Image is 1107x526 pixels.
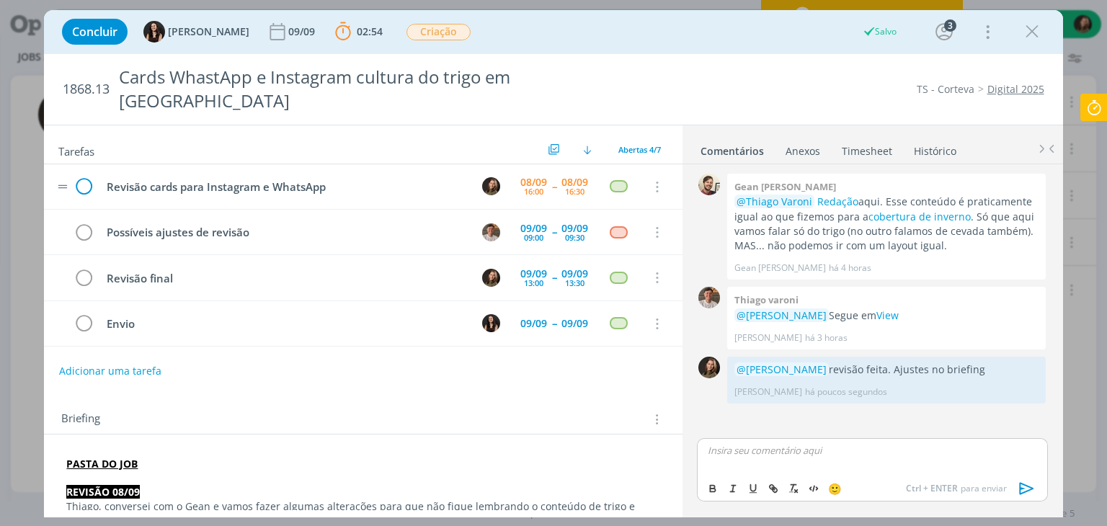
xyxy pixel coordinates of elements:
[357,24,383,38] span: 02:54
[520,269,547,279] div: 09/09
[482,177,500,195] img: J
[552,182,556,192] span: --
[805,331,848,344] span: há 3 horas
[481,221,502,243] button: T
[482,314,500,332] img: I
[917,82,974,96] a: TS - Corteva
[876,308,899,322] a: View
[829,262,871,275] span: há 4 horas
[63,81,110,97] span: 1868.13
[565,233,584,241] div: 09:30
[734,262,826,275] p: Gean [PERSON_NAME]
[944,19,956,32] div: 3
[552,227,556,237] span: --
[100,178,468,196] div: Revisão cards para Instagram e WhatsApp
[734,195,1039,254] p: aqui. Esse conteúdo é praticamente igual ao que fizemos para a . Só que aqui vamos falar só do tr...
[112,60,629,119] div: Cards WhastApp e Instagram cultura do trigo em [GEOGRAPHIC_DATA]
[828,481,842,496] span: 🙂
[737,195,812,208] span: @Thiago Varoni
[618,144,661,155] span: Abertas 4/7
[100,315,468,333] div: Envio
[698,287,720,308] img: T
[520,177,547,187] div: 08/09
[565,187,584,195] div: 16:30
[58,358,162,384] button: Adicionar uma tarefa
[100,223,468,241] div: Possíveis ajustes de revisão
[143,21,165,43] img: I
[61,410,100,429] span: Briefing
[734,293,799,306] b: Thiago varoni
[520,318,547,329] div: 09/09
[841,138,893,159] a: Timesheet
[698,357,720,378] img: J
[143,21,249,43] button: I[PERSON_NAME]
[524,279,543,287] div: 13:00
[805,385,887,398] span: há poucos segundos
[734,308,1039,323] p: Segue em
[734,385,802,398] p: [PERSON_NAME]
[700,138,765,159] a: Comentários
[906,482,1007,495] span: para enviar
[481,176,502,197] button: J
[44,10,1062,517] div: dialog
[66,485,140,499] strong: REVISÃO 08/09
[561,177,588,187] div: 08/09
[933,20,956,43] button: 3
[737,308,827,322] span: @[PERSON_NAME]
[552,272,556,282] span: --
[58,141,94,159] span: Tarefas
[168,27,249,37] span: [PERSON_NAME]
[72,26,117,37] span: Concluir
[565,279,584,287] div: 13:30
[62,19,128,45] button: Concluir
[552,318,556,329] span: --
[58,184,68,189] img: drag-icon.svg
[734,331,802,344] p: [PERSON_NAME]
[561,318,588,329] div: 09/09
[817,195,858,208] a: Redação
[561,269,588,279] div: 09/09
[482,223,500,241] img: T
[520,223,547,233] div: 09/09
[524,187,543,195] div: 16:00
[906,482,961,495] span: Ctrl + ENTER
[734,180,836,193] b: Gean [PERSON_NAME]
[288,27,318,37] div: 09/09
[734,362,1039,377] p: revisão feita. Ajustes no briefing
[524,233,543,241] div: 09:00
[824,480,845,497] button: 🙂
[913,138,957,159] a: Histórico
[698,174,720,195] img: G
[786,144,820,159] div: Anexos
[868,210,971,223] a: cobertura de inverno
[406,23,471,41] button: Criação
[737,362,827,376] span: @[PERSON_NAME]
[583,146,592,154] img: arrow-down.svg
[66,457,138,471] a: PASTA DO JOB
[863,25,897,38] div: Salvo
[481,267,502,288] button: J
[406,24,471,40] span: Criação
[332,20,386,43] button: 02:54
[987,82,1044,96] a: Digital 2025
[561,223,588,233] div: 09/09
[482,269,500,287] img: J
[481,313,502,334] button: I
[100,269,468,287] div: Revisão final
